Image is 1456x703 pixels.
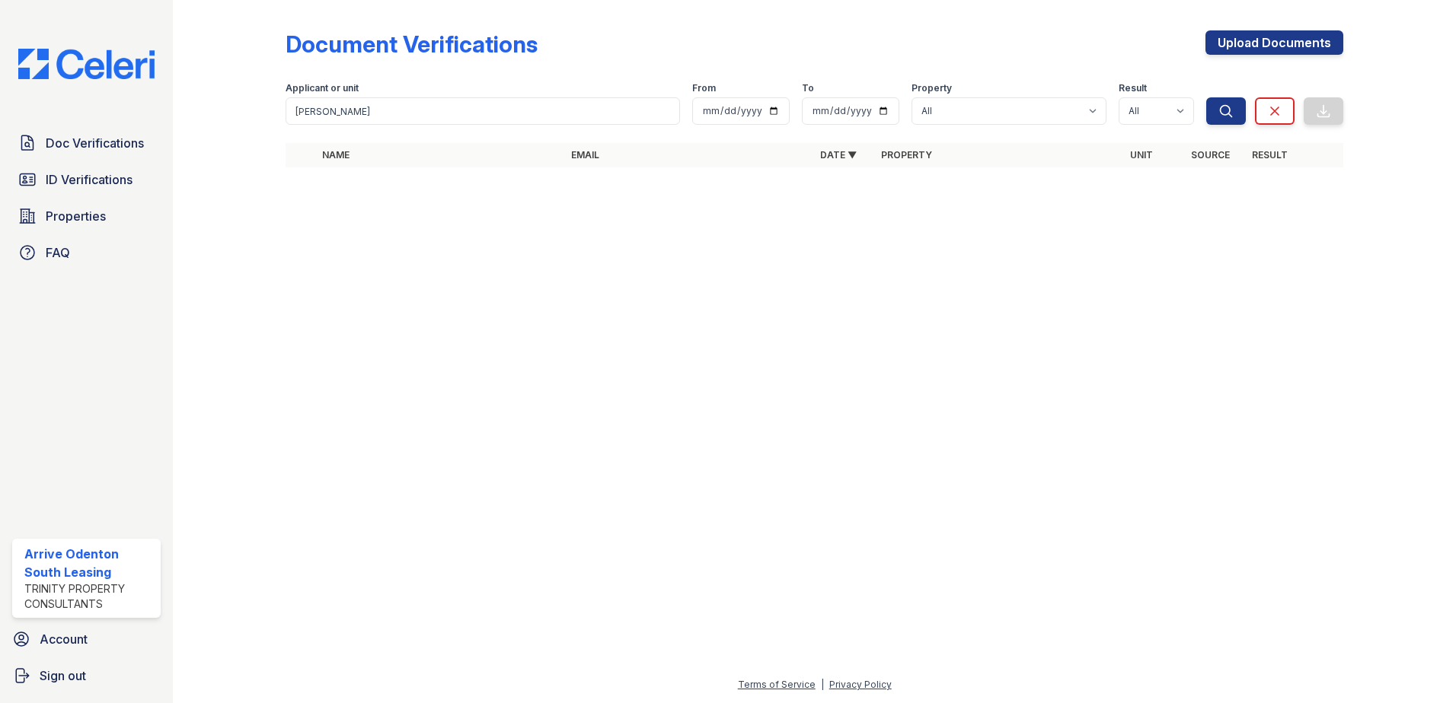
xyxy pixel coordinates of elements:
[1205,30,1343,55] a: Upload Documents
[821,679,824,690] div: |
[6,49,167,79] img: CE_Logo_Blue-a8612792a0a2168367f1c8372b55b34899dd931a85d93a1a3d3e32e68fde9ad4.png
[738,679,816,690] a: Terms of Service
[46,134,144,152] span: Doc Verifications
[912,82,952,94] label: Property
[881,149,932,161] a: Property
[46,207,106,225] span: Properties
[1252,149,1288,161] a: Result
[46,243,70,262] span: FAQ
[12,164,161,195] a: ID Verifications
[571,149,599,161] a: Email
[24,581,155,612] div: Trinity Property Consultants
[1130,149,1153,161] a: Unit
[24,545,155,581] div: Arrive Odenton South Leasing
[12,128,161,158] a: Doc Verifications
[6,660,167,691] a: Sign out
[322,149,350,161] a: Name
[286,97,680,125] input: Search by name, email, or unit number
[12,237,161,268] a: FAQ
[12,201,161,231] a: Properties
[286,82,359,94] label: Applicant or unit
[286,30,538,58] div: Document Verifications
[692,82,716,94] label: From
[1119,82,1147,94] label: Result
[40,630,88,648] span: Account
[46,170,133,189] span: ID Verifications
[6,624,167,654] a: Account
[829,679,892,690] a: Privacy Policy
[1191,149,1230,161] a: Source
[820,149,857,161] a: Date ▼
[802,82,814,94] label: To
[40,666,86,685] span: Sign out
